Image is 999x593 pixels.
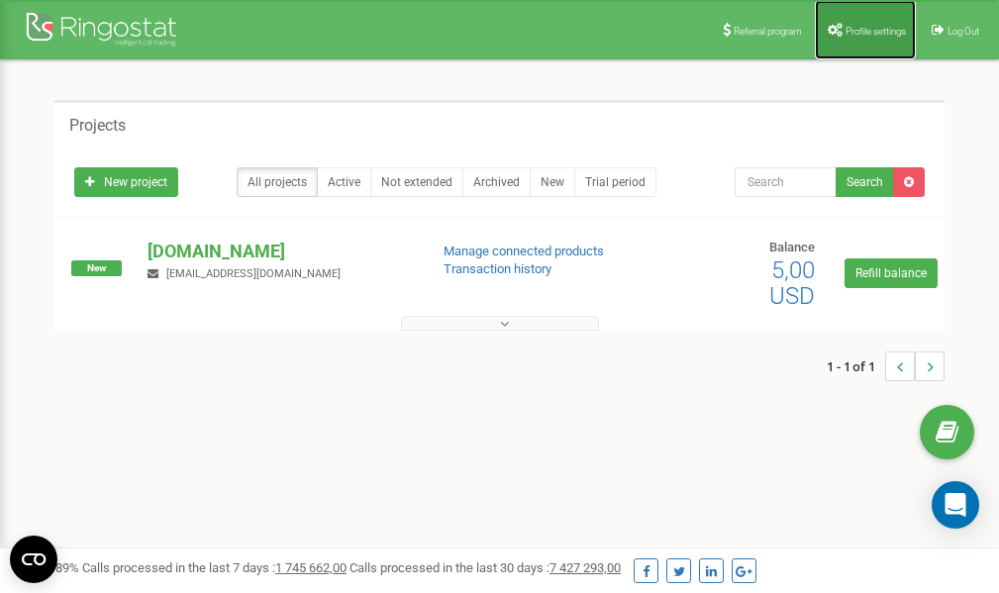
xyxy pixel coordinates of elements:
[275,560,347,575] u: 1 745 662,00
[82,560,347,575] span: Calls processed in the last 7 days :
[166,267,341,280] span: [EMAIL_ADDRESS][DOMAIN_NAME]
[530,167,575,197] a: New
[74,167,178,197] a: New project
[734,26,802,37] span: Referral program
[827,351,885,381] span: 1 - 1 of 1
[846,26,906,37] span: Profile settings
[444,244,604,258] a: Manage connected products
[845,258,938,288] a: Refill balance
[317,167,371,197] a: Active
[948,26,979,37] span: Log Out
[836,167,894,197] button: Search
[71,260,122,276] span: New
[574,167,656,197] a: Trial period
[827,332,945,401] nav: ...
[237,167,318,197] a: All projects
[769,256,815,310] span: 5,00 USD
[549,560,621,575] u: 7 427 293,00
[148,239,411,264] p: [DOMAIN_NAME]
[735,167,837,197] input: Search
[69,117,126,135] h5: Projects
[370,167,463,197] a: Not extended
[10,536,57,583] button: Open CMP widget
[769,240,815,254] span: Balance
[932,481,979,529] div: Open Intercom Messenger
[350,560,621,575] span: Calls processed in the last 30 days :
[462,167,531,197] a: Archived
[444,261,551,276] a: Transaction history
